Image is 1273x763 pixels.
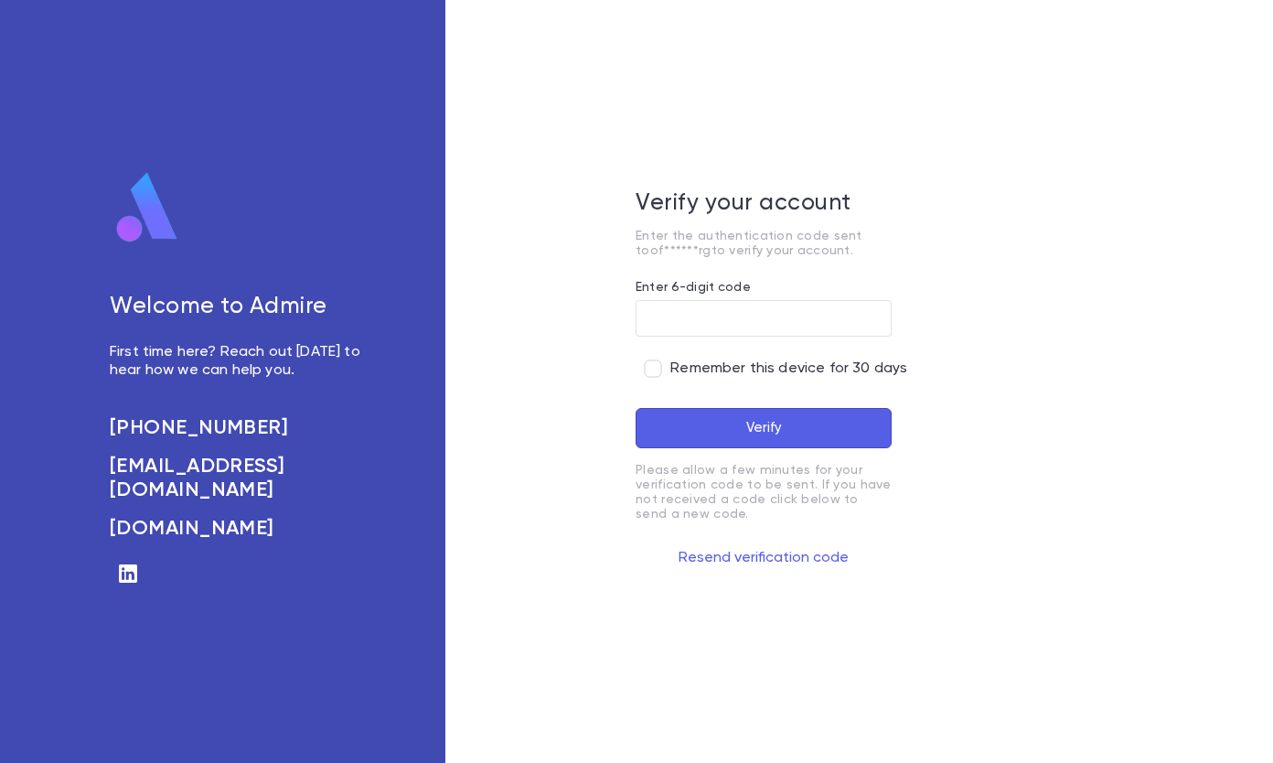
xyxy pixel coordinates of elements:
[636,190,892,218] h5: Verify your account
[636,408,892,448] button: Verify
[636,543,892,573] button: Resend verification code
[636,280,751,295] label: Enter 6-digit code
[636,229,892,258] p: Enter the authentication code sent to of******rg to verify your account.
[110,517,372,541] a: [DOMAIN_NAME]
[670,360,907,378] span: Remember this device for 30 days
[110,455,372,502] a: [EMAIL_ADDRESS][DOMAIN_NAME]
[110,171,185,244] img: logo
[110,294,372,321] h5: Welcome to Admire
[636,463,892,521] p: Please allow a few minutes for your verification code to be sent. If you have not received a code...
[110,343,372,380] p: First time here? Reach out [DATE] to hear how we can help you.
[110,416,372,440] a: [PHONE_NUMBER]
